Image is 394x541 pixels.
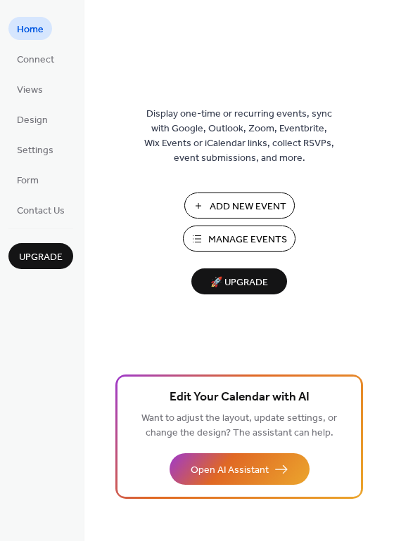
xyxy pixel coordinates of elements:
[208,233,287,247] span: Manage Events
[17,174,39,188] span: Form
[17,113,48,128] span: Design
[17,22,44,37] span: Home
[144,107,334,166] span: Display one-time or recurring events, sync with Google, Outlook, Zoom, Eventbrite, Wix Events or ...
[8,198,73,221] a: Contact Us
[8,168,47,191] a: Form
[191,268,287,294] button: 🚀 Upgrade
[210,200,286,214] span: Add New Event
[8,243,73,269] button: Upgrade
[8,138,62,161] a: Settings
[17,83,43,98] span: Views
[184,193,295,219] button: Add New Event
[8,77,51,100] a: Views
[8,47,63,70] a: Connect
[141,409,337,443] span: Want to adjust the layout, update settings, or change the design? The assistant can help.
[170,388,310,408] span: Edit Your Calendar with AI
[8,17,52,40] a: Home
[170,453,310,485] button: Open AI Assistant
[19,250,63,265] span: Upgrade
[8,107,56,131] a: Design
[191,463,269,478] span: Open AI Assistant
[17,53,54,67] span: Connect
[17,204,65,219] span: Contact Us
[17,143,53,158] span: Settings
[200,273,279,292] span: 🚀 Upgrade
[183,226,295,252] button: Manage Events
